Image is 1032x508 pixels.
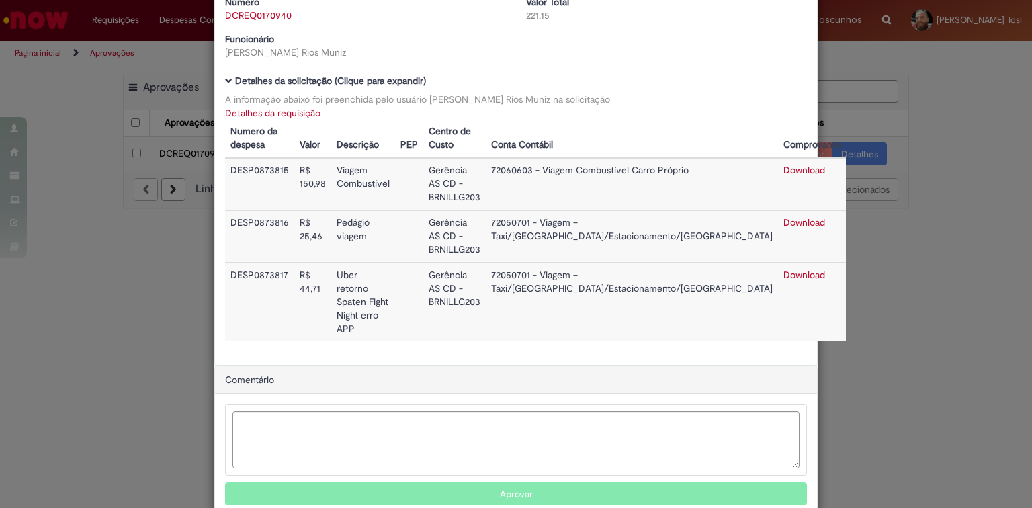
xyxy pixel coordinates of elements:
[395,120,423,158] th: PEP
[225,93,807,106] div: A informação abaixo foi preenchida pelo usuário [PERSON_NAME] Rios Muniz na solicitação
[225,158,294,210] td: DESP0873815
[526,9,807,22] div: 221,15
[486,120,778,158] th: Conta Contábil
[294,210,331,263] td: R$ 25,46
[331,210,395,263] td: Pedágio viagem
[486,263,778,341] td: 72050701 - Viagem – Taxi/[GEOGRAPHIC_DATA]/Estacionamento/[GEOGRAPHIC_DATA]
[225,210,294,263] td: DESP0873816
[783,216,825,228] a: Download
[294,120,331,158] th: Valor
[225,107,320,119] a: Detalhes da requisição
[225,9,292,22] a: DCREQ0170940
[225,482,807,505] button: Aprovar
[225,374,274,386] span: Comentário
[331,120,395,158] th: Descrição
[331,158,395,210] td: Viagem Combustível
[783,164,825,176] a: Download
[225,263,294,341] td: DESP0873817
[225,33,274,45] b: Funcionário
[423,263,486,341] td: Gerência AS CD - BRNILLG203
[331,263,395,341] td: Uber retorno Spaten Fight Night erro APP
[778,120,846,158] th: Comprovante
[423,158,486,210] td: Gerência AS CD - BRNILLG203
[225,46,506,59] div: [PERSON_NAME] Rios Muniz
[486,158,778,210] td: 72060603 - Viagem Combustível Carro Próprio
[225,120,294,158] th: Numero da despesa
[783,269,825,281] a: Download
[486,210,778,263] td: 72050701 - Viagem – Taxi/[GEOGRAPHIC_DATA]/Estacionamento/[GEOGRAPHIC_DATA]
[423,210,486,263] td: Gerência AS CD - BRNILLG203
[294,263,331,341] td: R$ 44,71
[225,76,807,86] h5: Detalhes da solicitação (Clique para expandir)
[294,158,331,210] td: R$ 150,98
[235,75,426,87] b: Detalhes da solicitação (Clique para expandir)
[423,120,486,158] th: Centro de Custo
